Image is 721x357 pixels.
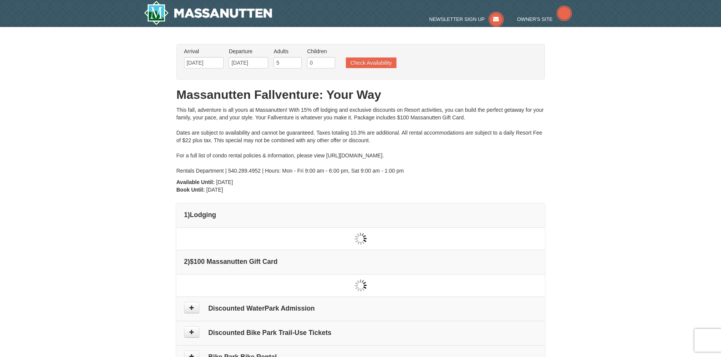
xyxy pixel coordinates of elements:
h4: 1 Lodging [184,211,537,219]
a: Owner's Site [517,16,572,22]
h4: 2 $100 Massanutten Gift Card [184,258,537,265]
a: Massanutten Resort [144,1,272,25]
div: This fall, adventure is all yours at Massanutten! With 15% off lodging and exclusive discounts on... [177,106,545,175]
strong: Book Until: [177,187,205,193]
strong: Available Until: [177,179,215,185]
span: ) [188,258,190,265]
span: ) [188,211,190,219]
h4: Discounted Bike Park Trail-Use Tickets [184,329,537,336]
img: Massanutten Resort Logo [144,1,272,25]
label: Children [307,48,335,55]
img: wait gif [355,279,367,292]
span: Owner's Site [517,16,553,22]
span: [DATE] [216,179,233,185]
label: Departure [229,48,268,55]
button: Check Availability [346,57,396,68]
span: Newsletter Sign Up [429,16,485,22]
img: wait gif [355,233,367,245]
label: Adults [274,48,302,55]
label: Arrival [184,48,224,55]
a: Newsletter Sign Up [429,16,504,22]
h1: Massanutten Fallventure: Your Way [177,87,545,102]
h4: Discounted WaterPark Admission [184,305,537,312]
span: [DATE] [206,187,223,193]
